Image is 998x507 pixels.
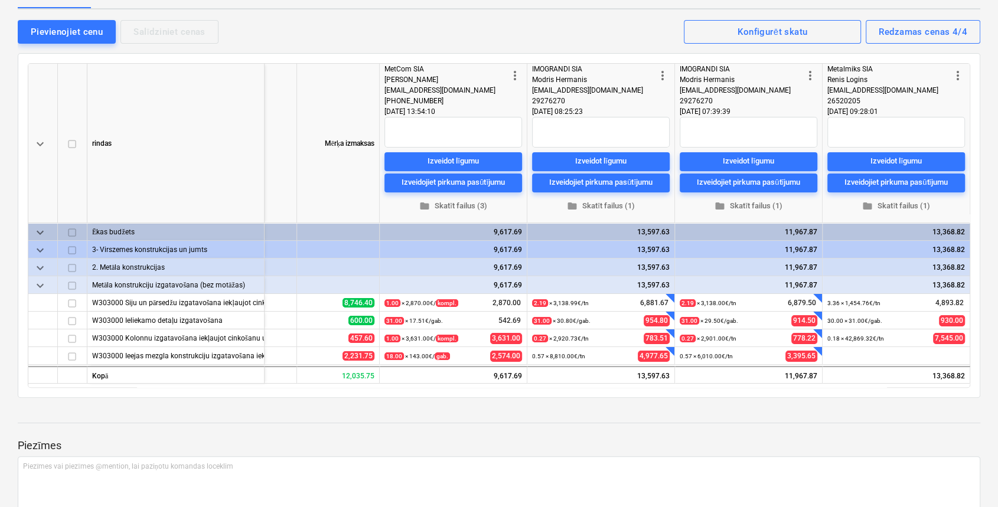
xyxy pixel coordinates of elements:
div: 29276270 [680,96,803,106]
span: 783.51 [644,333,670,344]
button: Izveidojiet pirkuma pasūtījumu [827,173,965,192]
small: × 3,138.99€ / tn [532,299,589,307]
div: Izveidojiet pirkuma pasūtījumu [402,176,505,189]
div: 9,617.69 [380,366,527,384]
div: Izveidojiet pirkuma pasūtījumu [549,176,653,189]
div: 13,597.63 [532,276,670,294]
div: 13,597.63 [527,366,675,384]
div: 13,597.63 [532,241,670,259]
button: Izveidot līgumu [827,152,965,171]
span: 3,631.00 [490,333,522,344]
span: keyboard_arrow_down [33,279,47,293]
small: × 3,631.00€ / [384,335,458,342]
div: Pievienojiet cenu [31,24,103,40]
div: 29276270 [532,96,655,106]
div: Konfigurēt skatu [738,24,807,40]
div: 9,617.69 [384,276,522,294]
span: 778.22 [791,333,817,344]
iframe: Chat Widget [939,450,998,507]
div: [DATE] 08:25:23 [532,106,670,117]
div: Metalmiks SIA [827,64,951,74]
div: Kopā [87,366,265,384]
div: Izveidot līgumu [428,155,479,168]
div: 13,597.63 [532,223,670,241]
span: [EMAIL_ADDRESS][DOMAIN_NAME] [680,86,791,94]
span: [EMAIL_ADDRESS][DOMAIN_NAME] [532,86,643,94]
div: 13,597.63 [532,259,670,276]
div: [DATE] 09:28:01 [827,106,965,117]
small: × 29.50€ / gab. [680,317,738,325]
div: W303000 Siju un pārsedžu izgatavošana iekļaujot cinkošanu un krāsošanu atbilstoši specifikācijai [92,294,259,311]
button: Skatīt failus (1) [680,197,817,215]
small: 0.57 × 8,810.00€ / tn [532,353,585,359]
div: 13,368.82 [827,241,965,259]
div: 11,967.87 [680,259,817,276]
span: Skatīt failus (1) [684,199,813,212]
small: 0.18 × 42,869.32€ / tn [827,335,884,342]
div: W303000 Ieejas mezgla konstrukciju izgatavošana iekļaujot cinkošanu un krāsošanu atbilstoši speci... [92,347,259,364]
small: × 17.51€ / gab. [384,317,443,325]
span: 600.00 [348,316,374,325]
span: 8,746.40 [343,298,374,308]
span: 457.60 [348,333,374,343]
span: folder [419,201,430,211]
span: 914.50 [791,315,817,326]
button: Izveidot līgumu [532,152,670,171]
div: 13,368.82 [823,366,970,384]
span: 6,879.50 [787,298,817,308]
div: rindas [87,64,265,223]
div: 11,967.87 [675,366,823,384]
button: Izveidot līgumu [680,152,817,171]
span: [EMAIL_ADDRESS][DOMAIN_NAME] [827,86,938,94]
div: Metāla konstrukciju izgatavošana (bez motāžas) [92,276,259,293]
button: Skatīt failus (3) [384,197,522,215]
div: 9,617.69 [384,241,522,259]
button: Pievienojiet cenu [18,20,116,44]
button: Konfigurēt skatu [684,20,861,44]
div: 12,035.75 [297,366,380,384]
div: Izveidojiet pirkuma pasūtījumu [697,176,800,189]
div: Modris Hermanis [532,74,655,85]
div: [PERSON_NAME] [384,74,508,85]
div: 26520205 [827,96,951,106]
span: keyboard_arrow_down [33,243,47,257]
small: × 2,870.00€ / [384,299,458,307]
button: Izveidojiet pirkuma pasūtījumu [532,173,670,192]
div: Izveidojiet pirkuma pasūtījumu [844,176,948,189]
span: 2,574.00 [490,351,522,362]
button: Izveidojiet pirkuma pasūtījumu [680,173,817,192]
span: gab. [435,352,450,360]
span: 2,870.00 [491,298,522,308]
span: folder [862,201,873,211]
div: Ēkas budžets [92,223,259,240]
span: more_vert [508,68,522,83]
div: 9,617.69 [384,223,522,241]
p: Piezīmes [18,439,980,453]
div: 11,967.87 [680,223,817,241]
small: 0.57 × 6,010.00€ / tn [680,353,733,359]
span: 6,881.67 [639,298,670,308]
button: Izveidojiet pirkuma pasūtījumu [384,173,522,192]
div: W303000 Kolonnu izgatavošana iekļaujot cinkošanu un krāsošanu atbilstoši specifikācijai [92,329,259,346]
span: 954.80 [644,315,670,326]
div: [DATE] 07:39:39 [680,106,817,117]
div: IMOGRANDI SIA [680,64,803,74]
div: Renis Logins [827,74,951,85]
div: Mērķa izmaksas [297,64,380,223]
span: 3,395.65 [785,351,817,362]
span: Skatīt failus (3) [389,199,517,212]
div: 9,617.69 [384,259,522,276]
div: 11,967.87 [680,241,817,259]
span: 4,893.82 [934,298,965,308]
div: 11,967.87 [680,276,817,294]
small: 3.36 × 1,454.76€ / tn [827,300,880,306]
span: more_vert [951,68,965,83]
div: 13,368.82 [827,276,965,294]
span: [EMAIL_ADDRESS][DOMAIN_NAME] [384,86,495,94]
div: Redzamas cenas 4/4 [879,24,967,40]
small: × 2,901.00€ / tn [680,335,736,342]
button: Skatīt failus (1) [827,197,965,215]
span: 7,545.00 [933,333,965,344]
span: folder [567,201,578,211]
span: 4,977.65 [638,351,670,362]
